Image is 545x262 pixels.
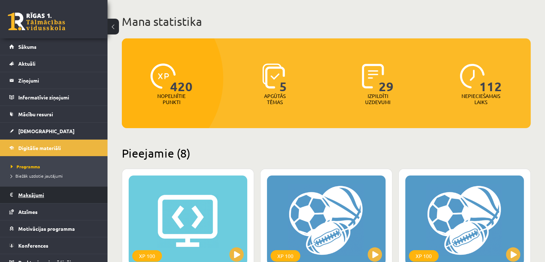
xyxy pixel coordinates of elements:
[18,242,48,249] span: Konferences
[18,225,75,232] span: Motivācijas programma
[9,55,99,72] a: Aktuāli
[11,173,63,179] span: Biežāk uzdotie jautājumi
[18,209,38,215] span: Atzīmes
[279,64,287,93] span: 5
[9,203,99,220] a: Atzīmes
[18,43,37,50] span: Sākums
[122,146,531,160] h2: Pieejamie (8)
[18,187,99,203] legend: Maksājumi
[18,89,99,106] legend: Informatīvie ziņojumi
[460,64,485,89] img: icon-clock-7be60019b62300814b6bd22b8e044499b485619524d84068768e800edab66f18.svg
[9,140,99,156] a: Digitālie materiāli
[9,72,99,89] a: Ziņojumi
[11,163,100,170] a: Programma
[18,145,61,151] span: Digitālie materiāli
[9,38,99,55] a: Sākums
[9,187,99,203] a: Maksājumi
[150,64,176,89] img: icon-xp-0682a9bc20223a9ccc6f5883a126b849a74cddfe5390d2b41b4391c66f2066e7.svg
[362,64,384,89] img: icon-completed-tasks-ad58ae20a441b2904462921112bc710f1caf180af7a3daa7317a5a94f2d26646.svg
[479,64,502,93] span: 112
[9,123,99,139] a: [DEMOGRAPHIC_DATA]
[9,237,99,254] a: Konferences
[262,64,285,89] img: icon-learned-topics-4a711ccc23c960034f471b6e78daf4a3bad4a20eaf4de84257b87e66633f6470.svg
[18,128,75,134] span: [DEMOGRAPHIC_DATA]
[379,64,394,93] span: 29
[132,250,162,262] div: XP 100
[9,220,99,237] a: Motivācijas programma
[8,13,65,31] a: Rīgas 1. Tālmācības vidusskola
[170,64,193,93] span: 420
[271,250,300,262] div: XP 100
[9,89,99,106] a: Informatīvie ziņojumi
[18,111,53,117] span: Mācību resursi
[18,60,35,67] span: Aktuāli
[18,72,99,89] legend: Ziņojumi
[409,250,439,262] div: XP 100
[261,93,289,105] p: Apgūtās tēmas
[11,173,100,179] a: Biežāk uzdotie jautājumi
[122,14,531,29] h1: Mana statistika
[11,164,40,169] span: Programma
[462,93,500,105] p: Nepieciešamais laiks
[9,106,99,122] a: Mācību resursi
[364,93,392,105] p: Izpildīti uzdevumi
[157,93,186,105] p: Nopelnītie punkti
